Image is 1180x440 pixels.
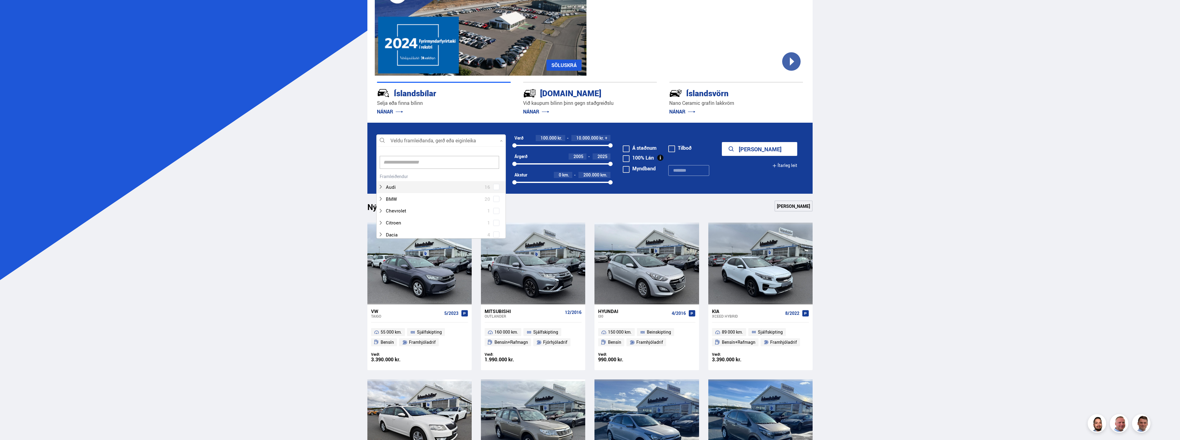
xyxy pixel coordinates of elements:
[605,136,607,141] span: +
[669,108,695,115] a: NÁNAR
[485,195,490,204] span: 20
[485,357,533,362] div: 1.990.000 kr.
[371,357,420,362] div: 3.390.000 kr.
[598,153,607,159] span: 2025
[574,153,583,159] span: 2005
[487,206,490,215] span: 1
[523,87,635,98] div: [DOMAIN_NAME]
[1089,415,1107,434] img: nhp88E3Fdnt1Opn2.png
[377,108,403,115] a: NÁNAR
[1133,415,1151,434] img: FbJEzSuNWCJXmdc-.webp
[541,135,557,141] span: 100.000
[1111,415,1129,434] img: siFngHWaQ9KaOqBr.png
[367,304,472,370] a: VW Taigo 5/2023 55 000 km. Sjálfskipting Bensín Framhjóladrif Verð: 3.390.000 kr.
[444,311,458,316] span: 5/2023
[647,328,671,336] span: Beinskipting
[669,100,803,107] p: Nano Ceramic grafín lakkvörn
[722,142,797,156] button: [PERSON_NAME]
[485,183,490,192] span: 16
[377,87,390,100] img: JRvxyua_JYH6wB4c.svg
[377,87,489,98] div: Íslandsbílar
[599,136,604,141] span: kr.
[367,202,417,215] h1: Nýtt á skrá
[608,328,632,336] span: 150 000 km.
[487,230,490,239] span: 4
[758,328,783,336] span: Sjálfskipting
[487,218,490,227] span: 1
[598,352,647,357] div: Verð:
[598,314,669,318] div: i30
[712,308,783,314] div: Kia
[485,308,562,314] div: Mitsubishi
[623,145,657,150] label: Á staðnum
[514,154,527,159] div: Árgerð
[770,339,797,346] span: Framhjóladrif
[523,87,536,100] img: tr5P-W3DuiFaO7aO.svg
[623,155,654,160] label: 100% Lán
[669,87,682,100] img: -Svtn6bYgwAsiwNX.svg
[514,172,527,177] div: Akstur
[608,339,621,346] span: Bensín
[669,87,781,98] div: Íslandsvörn
[533,328,558,336] span: Sjálfskipting
[708,304,813,370] a: Kia XCeed HYBRID 8/2022 89 000 km. Sjálfskipting Bensín+Rafmagn Framhjóladrif Verð: 3.390.000 kr.
[494,328,518,336] span: 160 000 km.
[583,172,599,178] span: 200.000
[774,200,813,212] a: [PERSON_NAME]
[523,108,549,115] a: NÁNAR
[417,328,442,336] span: Sjálfskipting
[598,308,669,314] div: Hyundai
[371,308,442,314] div: VW
[371,314,442,318] div: Taigo
[494,339,528,346] span: Bensín+Rafmagn
[409,339,436,346] span: Framhjóladrif
[785,311,799,316] span: 8/2022
[381,328,402,336] span: 55 000 km.
[772,159,797,172] button: Ítarleg leit
[562,172,569,177] span: km.
[523,100,657,107] p: Við kaupum bílinn þinn gegn staðgreiðslu
[598,357,647,362] div: 990.000 kr.
[722,328,743,336] span: 89 000 km.
[576,135,598,141] span: 10.000.000
[672,311,686,316] span: 4/2016
[668,145,692,150] label: Tilboð
[594,304,699,370] a: Hyundai i30 4/2016 150 000 km. Beinskipting Bensín Framhjóladrif Verð: 990.000 kr.
[712,352,761,357] div: Verð:
[514,136,523,141] div: Verð
[565,310,582,315] span: 12/2016
[558,136,562,141] span: kr.
[485,314,562,318] div: Outlander
[712,357,761,362] div: 3.390.000 kr.
[371,352,420,357] div: Verð:
[546,60,582,71] a: SÖLUSKRÁ
[377,100,511,107] p: Selja eða finna bílinn
[600,172,607,177] span: km.
[543,339,567,346] span: Fjórhjóladrif
[559,172,561,178] span: 0
[485,352,533,357] div: Verð:
[722,339,755,346] span: Bensín+Rafmagn
[481,304,585,370] a: Mitsubishi Outlander 12/2016 160 000 km. Sjálfskipting Bensín+Rafmagn Fjórhjóladrif Verð: 1.990.0...
[5,2,23,21] button: Opna LiveChat spjallviðmót
[636,339,663,346] span: Framhjóladrif
[712,314,783,318] div: XCeed HYBRID
[381,339,394,346] span: Bensín
[623,166,656,171] label: Myndband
